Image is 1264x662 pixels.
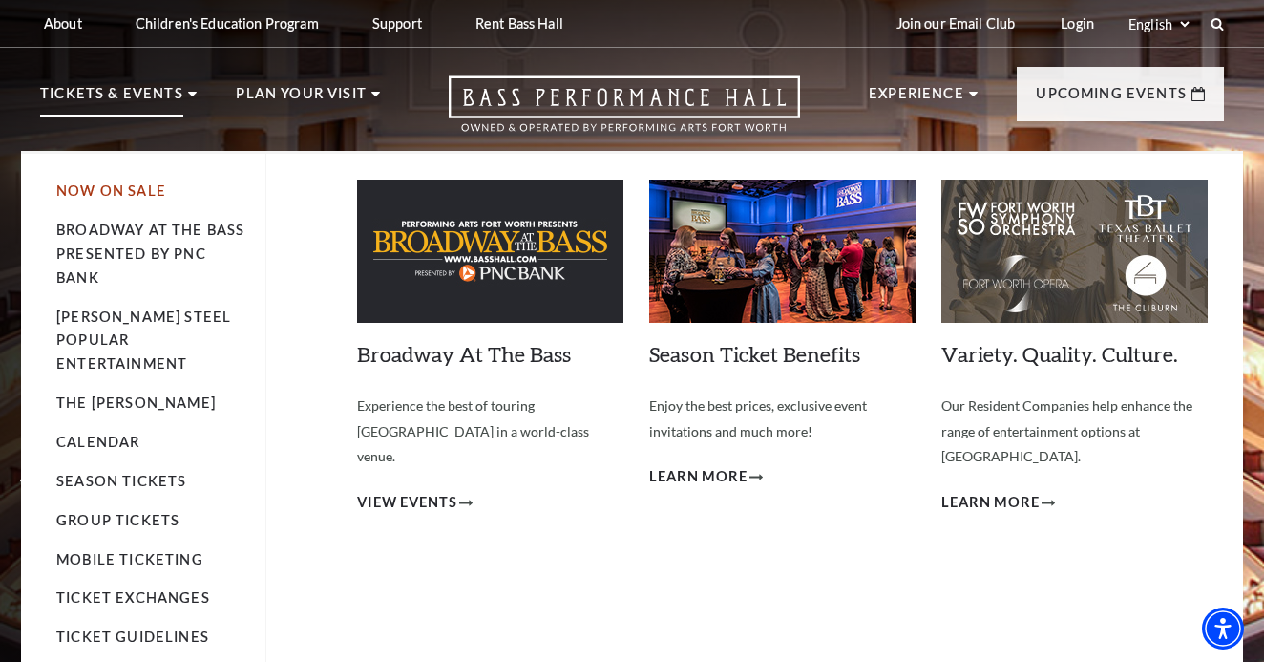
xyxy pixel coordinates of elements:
[56,309,231,373] a: [PERSON_NAME] Steel Popular Entertainment
[357,491,457,515] span: View Events
[56,473,186,489] a: Season Tickets
[1036,82,1187,117] p: Upcoming Events
[649,465,763,489] a: Learn More Season Ticket Benefits
[649,180,916,323] img: Season Ticket Benefits
[941,180,1208,323] img: Variety. Quality. Culture.
[941,491,1055,515] a: Learn More Variety. Quality. Culture.
[56,222,244,286] a: Broadway At The Bass presented by PNC Bank
[1125,15,1192,33] select: Select:
[941,341,1178,367] a: Variety. Quality. Culture.
[56,434,139,450] a: Calendar
[941,491,1040,515] span: Learn More
[1202,608,1244,650] div: Accessibility Menu
[357,394,623,470] p: Experience the best of touring [GEOGRAPHIC_DATA] in a world-class venue.
[380,75,869,151] a: Open this option
[357,491,473,515] a: View Events
[236,82,367,117] p: Plan Your Visit
[649,394,916,444] p: Enjoy the best prices, exclusive event invitations and much more!
[136,15,319,32] p: Children's Education Program
[56,589,210,606] a: Ticket Exchanges
[44,15,82,32] p: About
[357,341,571,367] a: Broadway At The Bass
[869,82,964,117] p: Experience
[372,15,422,32] p: Support
[56,512,179,528] a: Group Tickets
[56,551,203,567] a: Mobile Ticketing
[649,341,860,367] a: Season Ticket Benefits
[56,395,216,411] a: The [PERSON_NAME]
[357,180,623,323] img: Broadway At The Bass
[56,629,209,645] a: Ticket Guidelines
[56,182,166,199] a: Now On Sale
[475,15,563,32] p: Rent Bass Hall
[941,394,1208,470] p: Our Resident Companies help enhance the range of entertainment options at [GEOGRAPHIC_DATA].
[649,465,748,489] span: Learn More
[40,82,183,117] p: Tickets & Events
